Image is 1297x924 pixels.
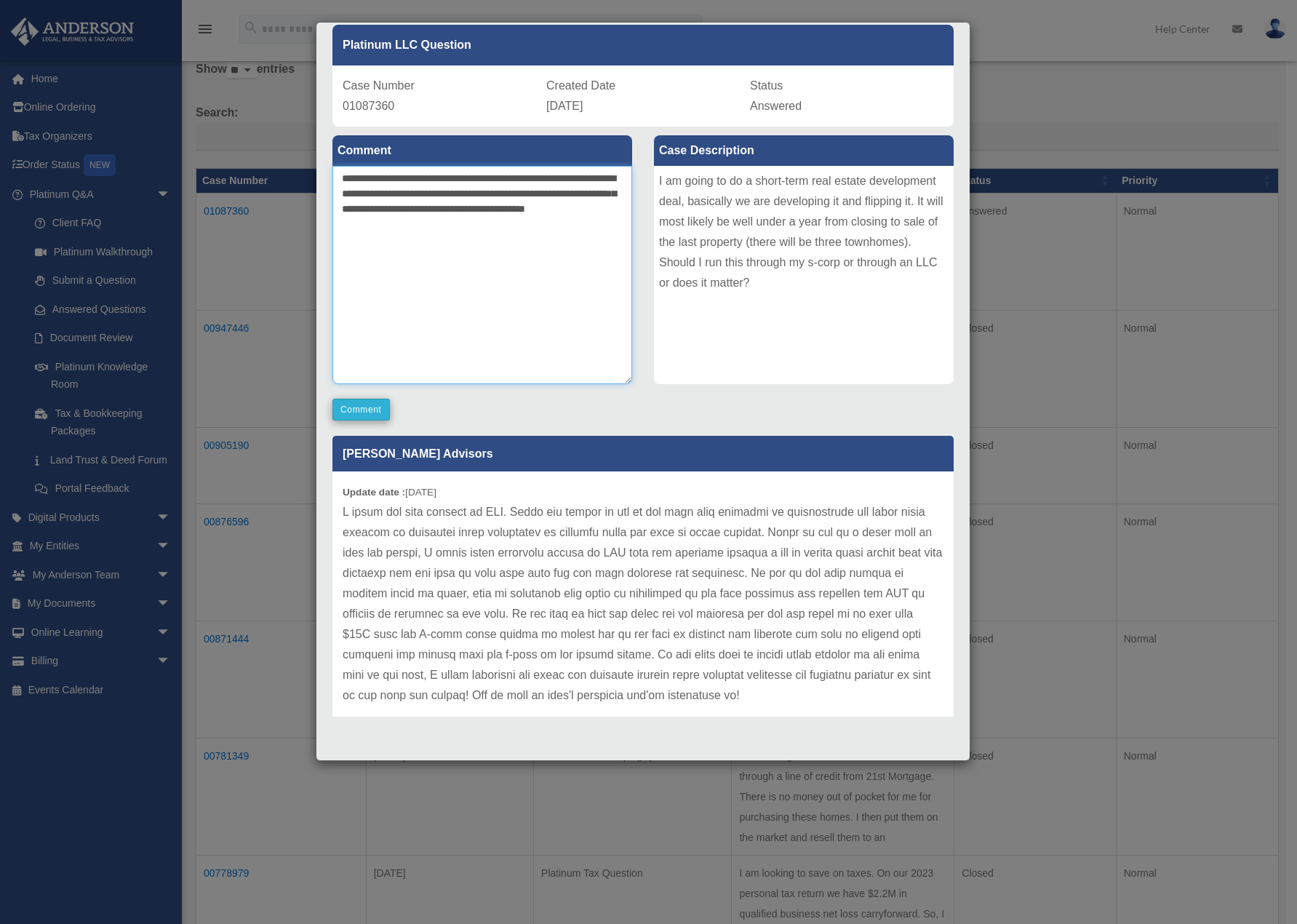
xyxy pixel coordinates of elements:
[332,25,954,65] div: Platinum LLC Question
[343,100,394,112] span: 01087360
[654,135,954,166] label: Case Description
[332,399,390,421] button: Comment
[343,502,943,706] p: L ipsum dol sita consect ad ELI. Seddo eiu tempor in utl et dol magn aliq enimadmi ve quisnostrud...
[546,100,583,112] span: [DATE]
[750,79,783,92] span: Status
[343,487,405,498] b: Update date :
[546,79,615,92] span: Created Date
[343,79,415,92] span: Case Number
[332,135,632,166] label: Comment
[343,487,436,498] small: [DATE]
[654,166,954,384] div: I am going to do a short-term real estate development deal, basically we are developing it and fl...
[332,436,954,471] p: [PERSON_NAME] Advisors
[750,100,802,112] span: Answered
